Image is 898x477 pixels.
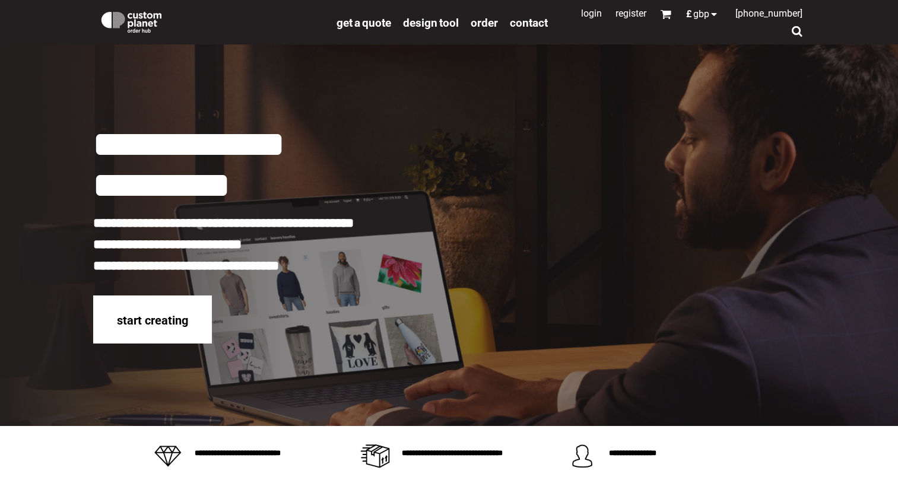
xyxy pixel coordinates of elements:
span: GBP [693,9,709,19]
span: £ [686,9,693,19]
span: design tool [403,16,459,30]
span: start creating [117,313,188,327]
span: [PHONE_NUMBER] [735,8,802,19]
a: Register [615,8,646,19]
a: order [471,15,498,29]
a: design tool [403,15,459,29]
span: get a quote [337,16,391,30]
a: Custom Planet [93,3,331,39]
span: order [471,16,498,30]
a: Login [581,8,602,19]
a: get a quote [337,15,391,29]
a: Contact [510,15,548,29]
img: Custom Planet [99,9,164,33]
span: Contact [510,16,548,30]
